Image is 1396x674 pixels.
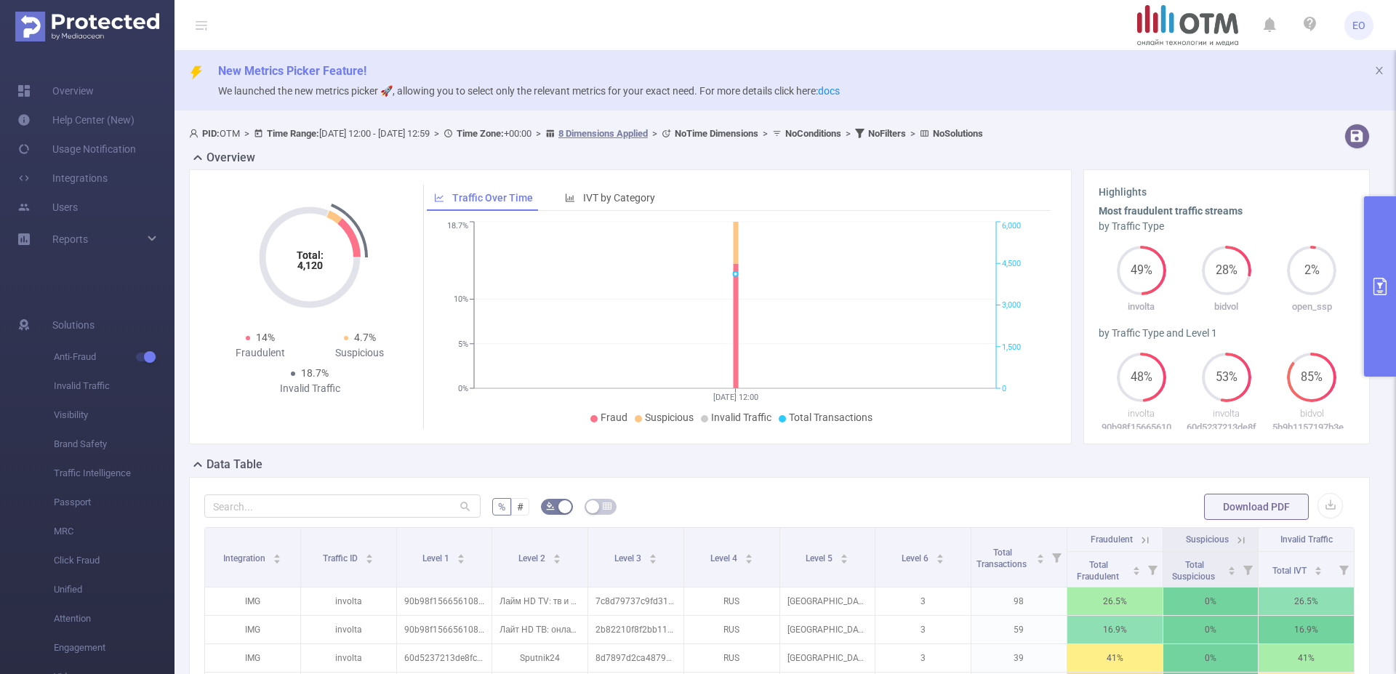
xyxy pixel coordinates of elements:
[1172,560,1217,582] span: Total Suspicious
[1117,372,1166,383] span: 48%
[1202,372,1251,383] span: 53%
[1374,65,1384,76] i: icon: close
[1077,560,1121,582] span: Total Fraudulent
[971,587,1067,615] p: 98
[205,616,300,643] p: IMG
[1352,11,1365,40] span: EO
[645,412,694,423] span: Suspicious
[54,459,174,488] span: Traffic Intelligence
[310,345,409,361] div: Suspicious
[1272,566,1309,576] span: Total IVT
[273,552,281,556] i: icon: caret-up
[17,76,94,105] a: Overview
[430,128,444,139] span: >
[1091,534,1133,545] span: Fraudulent
[260,381,360,396] div: Invalid Traffic
[54,342,174,372] span: Anti-Fraud
[546,502,555,510] i: icon: bg-colors
[936,552,944,556] i: icon: caret-up
[354,332,376,343] span: 4.7%
[1099,300,1184,314] p: involta
[457,558,465,562] i: icon: caret-down
[1314,564,1323,573] div: Sort
[223,553,268,563] span: Integration
[558,128,648,139] u: 8 Dimensions Applied
[366,552,374,556] i: icon: caret-up
[454,295,468,305] tspan: 10%
[492,644,587,672] p: Sputnik24
[1099,205,1243,217] b: Most fraudulent traffic streams
[745,552,753,561] div: Sort
[452,192,533,204] span: Traffic Over Time
[206,149,255,167] h2: Overview
[54,633,174,662] span: Engagement
[1067,644,1163,672] p: 41%
[1036,552,1044,556] i: icon: caret-up
[492,587,587,615] p: Лайм HD TV: тв и кино онлайн
[713,393,758,402] tspan: [DATE] 12:00
[458,340,468,349] tspan: 5%
[1002,222,1021,231] tspan: 6,000
[1002,384,1006,393] tspan: 0
[273,558,281,562] i: icon: caret-down
[553,552,561,561] div: Sort
[1132,569,1140,574] i: icon: caret-down
[1202,265,1251,276] span: 28%
[1186,534,1229,545] span: Suspicious
[1099,406,1184,421] p: involta
[1259,644,1354,672] p: 41%
[297,249,324,261] tspan: Total:
[1204,494,1309,520] button: Download PDF
[971,644,1067,672] p: 39
[684,644,779,672] p: RUS
[936,558,944,562] i: icon: caret-down
[301,587,396,615] p: involta
[457,128,504,139] b: Time Zone:
[684,587,779,615] p: RUS
[397,616,492,643] p: 90b98f156656108c2da2c36be336afb5
[498,501,505,513] span: %
[1314,564,1322,569] i: icon: caret-up
[588,587,683,615] p: 7c8d79737c9fd31202f1084401babb79
[1163,587,1259,615] p: 0%
[457,552,465,561] div: Sort
[976,547,1029,569] span: Total Transactions
[902,553,931,563] span: Level 6
[1067,616,1163,643] p: 16.9%
[301,644,396,672] p: involta
[1227,564,1236,573] div: Sort
[1099,420,1184,435] p: 90b98f156656108c2da2c36be336afb5
[297,260,323,271] tspan: 4,120
[210,345,310,361] div: Fraudulent
[205,587,300,615] p: IMG
[1287,372,1336,383] span: 85%
[565,193,575,203] i: icon: bar-chart
[785,128,841,139] b: No Conditions
[189,129,202,138] i: icon: user
[1036,558,1044,562] i: icon: caret-down
[218,64,366,78] span: New Metrics Picker Feature!
[1099,219,1355,234] div: by Traffic Type
[1036,552,1045,561] div: Sort
[447,222,468,231] tspan: 18.7%
[711,412,771,423] span: Invalid Traffic
[323,553,360,563] span: Traffic ID
[458,384,468,393] tspan: 0%
[189,128,983,139] span: OTM [DATE] 12:00 - [DATE] 12:59 +00:00
[1002,342,1021,352] tspan: 1,500
[875,587,971,615] p: 3
[54,604,174,633] span: Attention
[780,644,875,672] p: [GEOGRAPHIC_DATA]
[1228,564,1236,569] i: icon: caret-up
[1117,265,1166,276] span: 49%
[840,552,849,561] div: Sort
[841,558,849,562] i: icon: caret-down
[1067,587,1163,615] p: 26.5%
[457,552,465,556] i: icon: caret-up
[17,135,136,164] a: Usage Notification
[1142,552,1163,587] i: Filter menu
[758,128,772,139] span: >
[1269,420,1355,435] p: 5b9b1157197b3e5e068b772227d40f98
[1184,300,1269,314] p: bidvol
[240,128,254,139] span: >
